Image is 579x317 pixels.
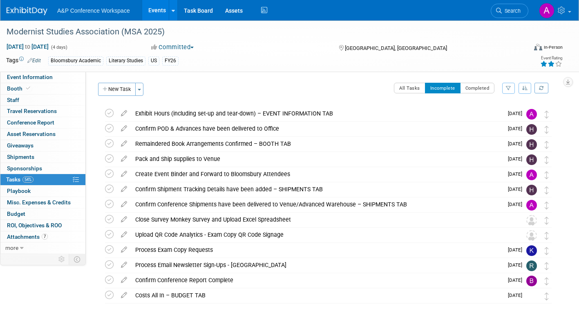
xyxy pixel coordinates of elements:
[0,140,85,151] a: Giveaways
[117,140,131,147] a: edit
[7,142,34,149] span: Giveaways
[545,171,549,179] i: Move task
[117,216,131,223] a: edit
[540,56,562,60] div: Event Rating
[48,57,103,65] div: Bloomsbury Academic
[526,139,537,150] img: Hannah Siegel
[526,230,537,241] img: Unassigned
[508,292,526,298] span: [DATE]
[117,292,131,299] a: edit
[502,8,521,14] span: Search
[0,106,85,117] a: Travel Reservations
[0,174,85,185] a: Tasks54%
[508,111,526,116] span: [DATE]
[526,154,537,165] img: Hannah Siegel
[117,276,131,284] a: edit
[508,141,526,147] span: [DATE]
[131,213,510,226] div: Close Survey Monkey Survey and Upload Excel Spreadsheet
[491,4,528,18] a: Search
[0,208,85,220] a: Budget
[526,260,537,271] img: Rhianna Blackburn
[526,124,537,135] img: Hannah Siegel
[0,186,85,197] a: Playbook
[7,222,62,229] span: ROI, Objectives & ROO
[69,254,86,265] td: Toggle Event Tabs
[42,233,48,240] span: 7
[4,25,515,39] div: Modernist Studies Association (MSA 2025)
[425,83,461,93] button: Incomplete
[7,199,71,206] span: Misc. Expenses & Credits
[131,152,503,166] div: Pack and Ship supplies to Venue
[131,273,503,287] div: Confirm Conference Report Complete
[6,176,34,183] span: Tasks
[117,186,131,193] a: edit
[131,197,503,211] div: Confirm Conference Shipments have been delivered to Venue/Advanced Warehouse – SHIPMENTS TAB
[526,185,537,195] img: Hannah Siegel
[545,292,549,300] i: Move task
[7,233,48,240] span: Attachments
[26,86,30,91] i: Booth reservation complete
[0,95,85,106] a: Staff
[131,182,503,196] div: Confirm Shipment Tracking Details have been added – SHIPMENTS TAB
[7,165,42,172] span: Sponsorships
[27,58,41,63] a: Edit
[508,171,526,177] span: [DATE]
[0,220,85,231] a: ROI, Objectives & ROO
[508,262,526,268] span: [DATE]
[7,74,53,80] span: Event Information
[539,3,554,18] img: Amanda Oney
[0,197,85,208] a: Misc. Expenses & Credits
[534,44,542,50] img: Format-Inperson.png
[545,126,549,134] i: Move task
[106,57,145,65] div: Literary Studies
[22,177,34,183] span: 54%
[545,232,549,240] i: Move task
[526,291,537,301] img: Anne Weston
[545,247,549,255] i: Move task
[545,217,549,224] i: Move task
[545,186,549,194] i: Move task
[508,186,526,192] span: [DATE]
[534,83,548,93] a: Refresh
[543,44,563,50] div: In-Person
[131,288,503,302] div: Costs All In – BUDGET TAB
[508,277,526,283] span: [DATE]
[7,97,19,103] span: Staff
[131,137,503,151] div: Remaindered Book Arrangements Confirmed – BOOTH TAB
[0,152,85,163] a: Shipments
[7,108,57,114] span: Travel Reservations
[7,211,25,217] span: Budget
[480,43,563,55] div: Event Format
[545,141,549,149] i: Move task
[345,45,447,51] span: [GEOGRAPHIC_DATA], [GEOGRAPHIC_DATA]
[545,156,549,164] i: Move task
[0,83,85,94] a: Booth
[131,106,503,120] div: Exhibit Hours (including set-up and tear-down) – EVENT INFORMATION TAB
[508,156,526,162] span: [DATE]
[545,202,549,209] i: Move task
[526,170,537,180] img: Amanda Oney
[7,188,31,194] span: Playbook
[0,72,85,83] a: Event Information
[117,246,131,254] a: edit
[508,202,526,207] span: [DATE]
[7,7,47,15] img: ExhibitDay
[55,254,69,265] td: Personalize Event Tab Strip
[508,126,526,131] span: [DATE]
[526,245,537,256] img: Kate Hunneyball
[148,43,197,52] button: Committed
[5,245,18,251] span: more
[394,83,425,93] button: All Tasks
[508,247,526,253] span: [DATE]
[50,45,67,50] span: (4 days)
[0,231,85,242] a: Attachments7
[0,242,85,254] a: more
[117,125,131,132] a: edit
[162,57,179,65] div: FY26
[117,155,131,163] a: edit
[0,129,85,140] a: Asset Reservations
[6,56,41,66] td: Tags
[460,83,495,93] button: Completed
[545,111,549,118] i: Move task
[0,163,85,174] a: Sponsorships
